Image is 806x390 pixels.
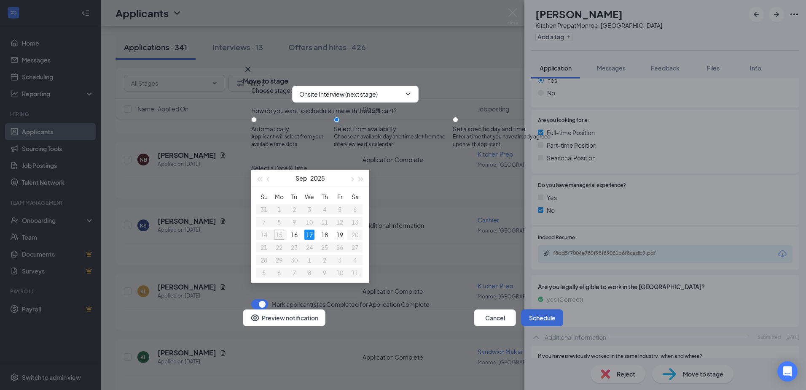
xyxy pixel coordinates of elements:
[332,190,347,203] th: Fr
[332,228,347,241] td: 2025-09-19
[320,230,330,240] div: 18
[243,64,253,74] button: Close
[405,91,411,97] svg: ChevronDown
[289,230,299,240] div: 16
[302,228,317,241] td: 2025-09-17
[310,170,325,187] button: 2025
[296,170,307,187] button: Sep
[256,190,271,203] th: Su
[334,125,453,133] div: Select from availability
[453,125,555,133] div: Set a specific day and time
[347,190,363,203] th: Sa
[317,190,332,203] th: Th
[335,230,345,240] div: 19
[271,299,430,309] span: Mark applicant(s) as Completed for Application Complete
[521,309,563,326] button: Schedule
[243,309,325,326] button: Preview notificationEye
[302,190,317,203] th: We
[251,133,334,149] span: Applicant will select from your available time slots
[251,125,334,133] div: Automatically
[271,190,287,203] th: Mo
[243,64,253,74] svg: Cross
[250,313,260,323] svg: Eye
[287,190,302,203] th: Tu
[317,228,332,241] td: 2025-09-18
[334,133,453,149] span: Choose an available day and time slot from the interview lead’s calendar
[287,228,302,241] td: 2025-09-16
[243,76,288,86] h3: Move to stage
[251,106,555,115] div: How do you want to schedule time with the applicant?
[474,309,516,326] button: Cancel
[453,133,555,149] span: Enter a time that you have already agreed upon with applicant
[251,163,555,173] div: Select a Date & Time
[251,86,292,103] span: Choose stage :
[304,230,314,240] div: 17
[777,361,798,382] div: Open Intercom Messenger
